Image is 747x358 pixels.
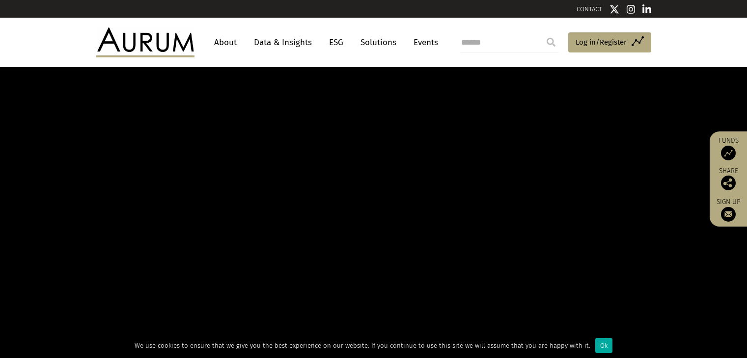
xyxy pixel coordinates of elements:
a: Solutions [356,33,401,51]
a: ESG [324,33,348,51]
a: Funds [715,136,742,160]
img: Access Funds [721,146,736,160]
div: Ok [595,338,612,353]
a: Sign up [715,198,742,222]
a: Data & Insights [249,33,317,51]
img: Aurum [96,27,194,57]
a: About [209,33,242,51]
img: Instagram icon [627,4,636,14]
img: Linkedin icon [642,4,651,14]
span: Log in/Register [576,36,627,48]
a: Events [409,33,438,51]
img: Twitter icon [609,4,619,14]
input: Submit [541,32,561,52]
a: CONTACT [577,5,602,13]
img: Sign up to our newsletter [721,207,736,222]
a: Log in/Register [568,32,651,53]
div: Share [715,168,742,190]
img: Share this post [721,176,736,190]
